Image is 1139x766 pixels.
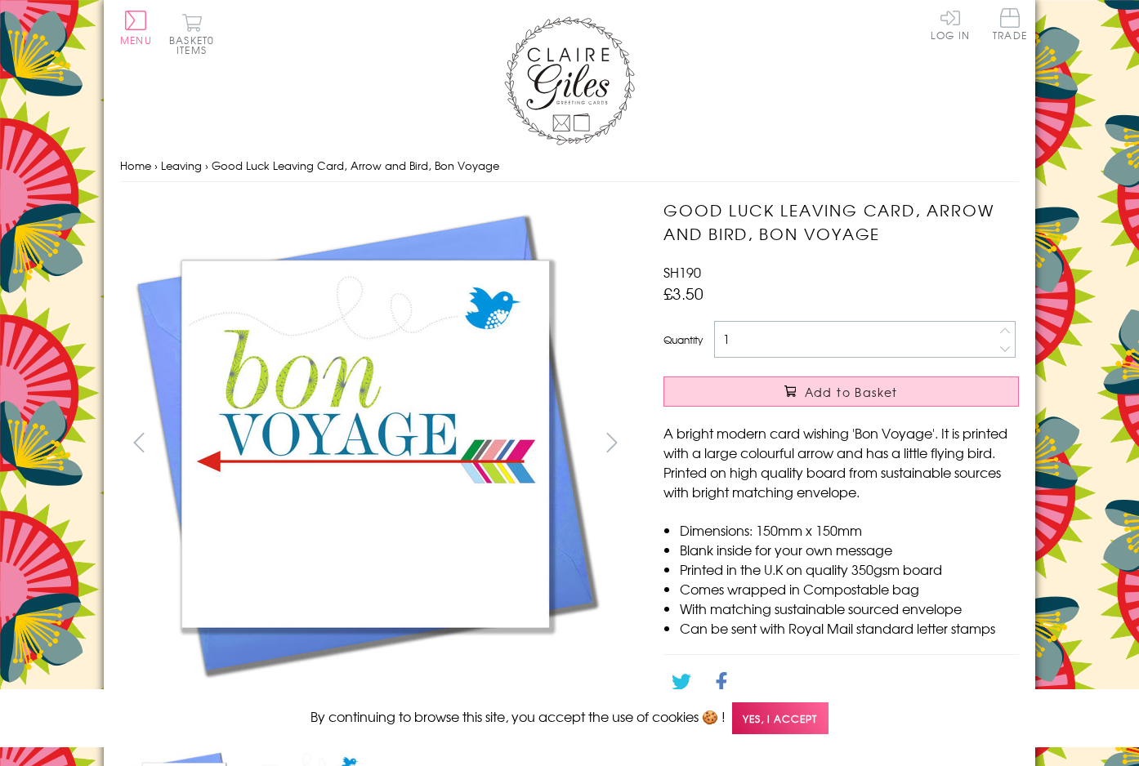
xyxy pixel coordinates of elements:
[205,158,208,173] span: ›
[120,198,610,688] img: Good Luck Leaving Card, Arrow and Bird, Bon Voyage
[805,384,898,400] span: Add to Basket
[169,13,214,55] button: Basket0 items
[154,158,158,173] span: ›
[663,376,1019,407] button: Add to Basket
[663,282,703,305] span: £3.50
[594,424,631,461] button: next
[663,198,1019,246] h1: Good Luck Leaving Card, Arrow and Bird, Bon Voyage
[680,520,1019,540] li: Dimensions: 150mm x 150mm
[663,423,1019,501] p: A bright modern card wishing 'Bon Voyage'. It is printed with a large colourful arrow and has a l...
[993,8,1027,40] span: Trade
[680,579,1019,599] li: Comes wrapped in Compostable bag
[680,559,1019,579] li: Printed in the U.K on quality 350gsm board
[931,8,970,40] a: Log In
[176,33,214,57] span: 0 items
[680,599,1019,618] li: With matching sustainable sourced envelope
[161,158,202,173] a: Leaving
[120,424,157,461] button: prev
[504,16,635,145] img: Claire Giles Greetings Cards
[732,702,829,734] span: Yes, I accept
[120,33,152,47] span: Menu
[680,540,1019,559] li: Blank inside for your own message
[680,618,1019,638] li: Can be sent with Royal Mail standard letter stamps
[120,11,152,45] button: Menu
[663,332,703,347] label: Quantity
[663,262,701,282] span: SH190
[993,8,1027,43] a: Trade
[212,158,499,173] span: Good Luck Leaving Card, Arrow and Bird, Bon Voyage
[120,158,151,173] a: Home
[120,149,1019,183] nav: breadcrumbs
